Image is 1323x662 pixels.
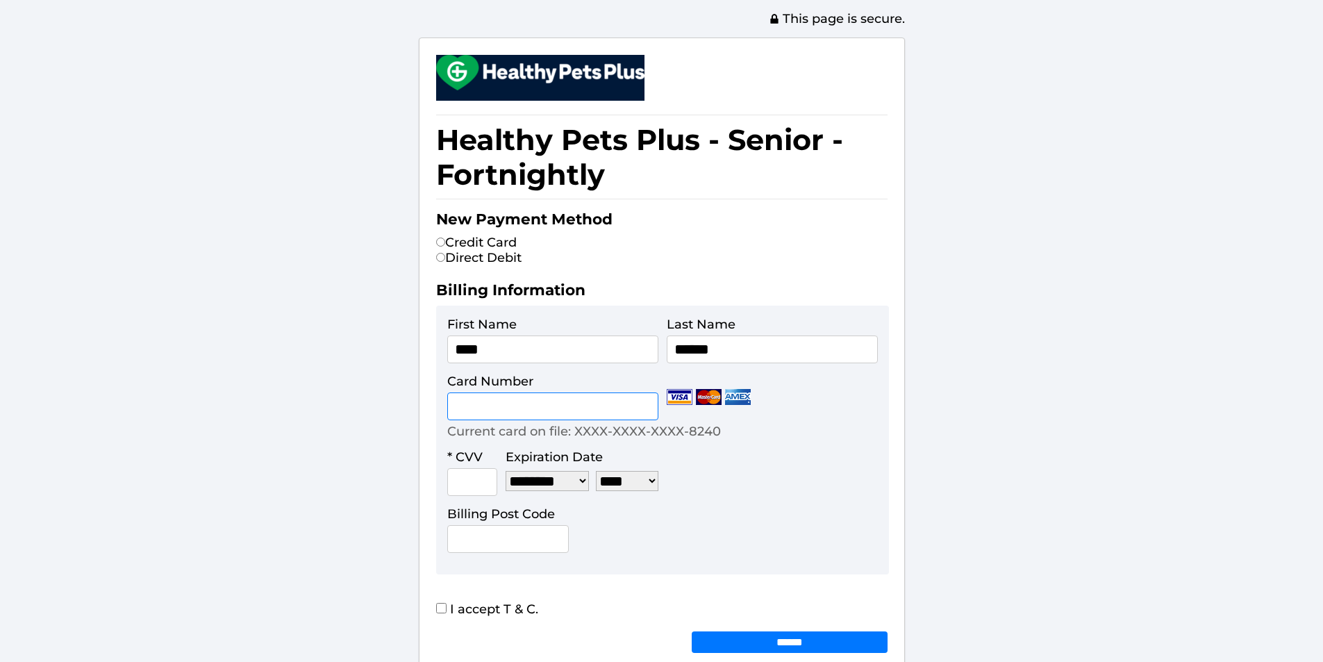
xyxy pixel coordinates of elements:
[696,389,722,405] img: Mastercard
[436,55,644,90] img: small.png
[436,235,517,250] label: Credit Card
[667,389,692,405] img: Visa
[447,374,533,389] label: Card Number
[725,389,751,405] img: Amex
[506,449,603,465] label: Expiration Date
[436,603,447,613] input: I accept T & C.
[436,115,888,199] h1: Healthy Pets Plus - Senior - Fortnightly
[436,250,522,265] label: Direct Debit
[447,449,483,465] label: * CVV
[436,238,445,247] input: Credit Card
[447,424,721,439] p: Current card on file: XXXX-XXXX-XXXX-8240
[447,506,555,522] label: Billing Post Code
[667,317,735,332] label: Last Name
[447,317,517,332] label: First Name
[436,281,888,306] h2: Billing Information
[436,253,445,262] input: Direct Debit
[436,210,888,235] h2: New Payment Method
[769,11,905,26] span: This page is secure.
[436,602,538,617] label: I accept T & C.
